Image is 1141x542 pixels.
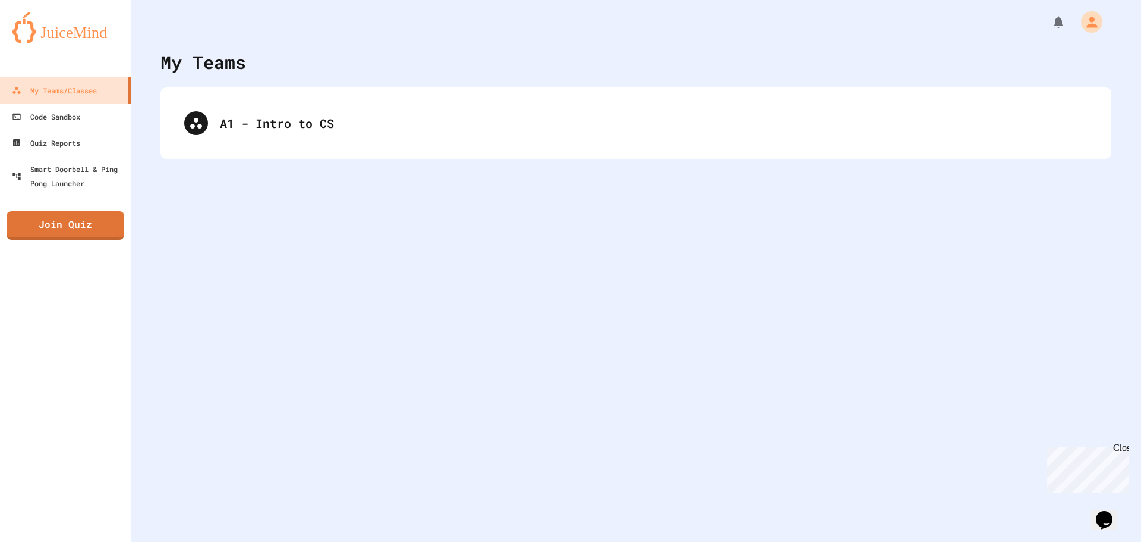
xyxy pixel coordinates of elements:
div: A1 - Intro to CS [172,99,1099,147]
div: My Teams [160,49,246,76]
a: Join Quiz [7,211,124,240]
div: A1 - Intro to CS [220,114,1088,132]
div: Quiz Reports [12,136,80,150]
iframe: chat widget [1042,443,1129,493]
div: Smart Doorbell & Ping Pong Launcher [12,162,126,190]
div: Code Sandbox [12,109,80,124]
div: Chat with us now!Close [5,5,82,76]
div: My Teams/Classes [12,83,97,98]
iframe: chat widget [1091,494,1129,530]
div: My Notifications [1029,12,1068,32]
img: logo-orange.svg [12,12,119,43]
div: My Account [1068,8,1105,36]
